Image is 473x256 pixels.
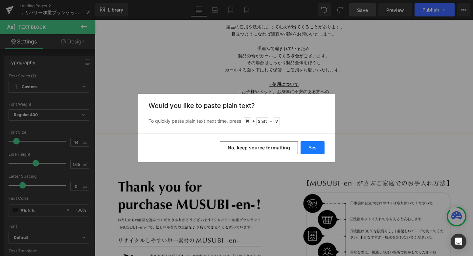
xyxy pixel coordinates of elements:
span: V [274,117,280,125]
button: Yes [301,141,325,154]
span: + [252,118,255,125]
p: To quickly paste plain text next time, press [148,117,325,125]
span: Shift [256,117,268,125]
span: - 使用について [183,65,214,71]
span: + [270,118,272,125]
h3: Would you like to paste plain text? [148,102,325,110]
div: Open Intercom Messenger [451,234,466,249]
button: No, keep source formatting [220,141,298,154]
